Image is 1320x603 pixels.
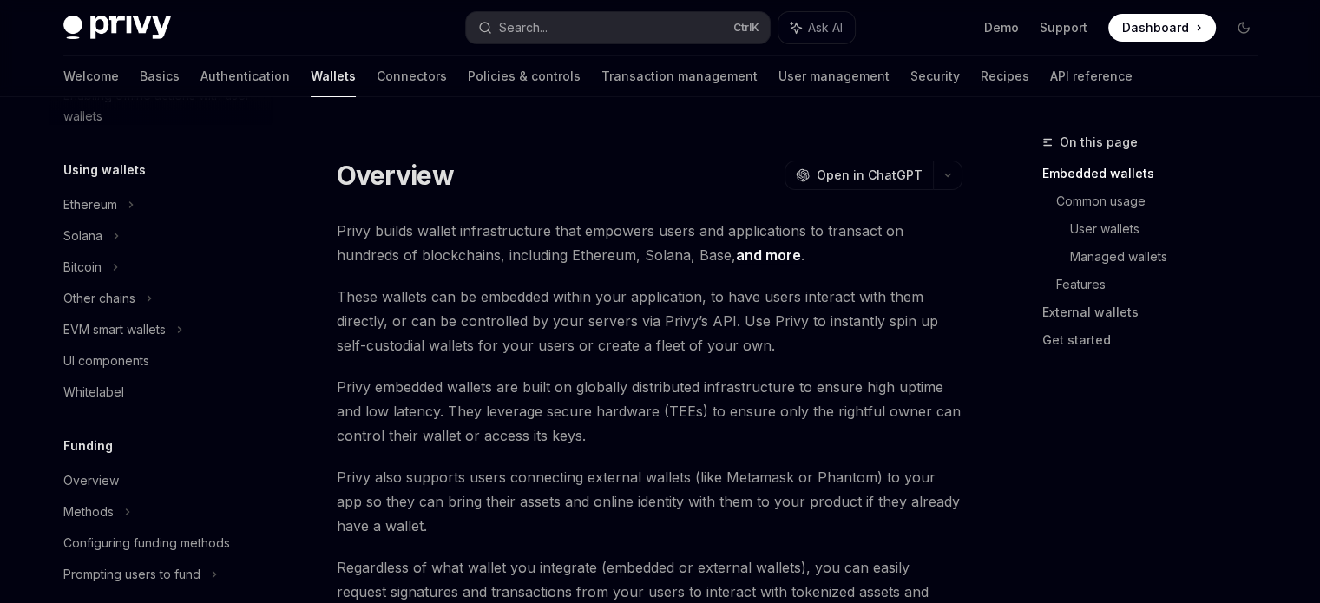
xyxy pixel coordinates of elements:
div: Prompting users to fund [63,564,200,585]
a: Authentication [200,56,290,97]
a: Support [1040,19,1087,36]
a: UI components [49,345,272,377]
a: Wallets [311,56,356,97]
span: Privy also supports users connecting external wallets (like Metamask or Phantom) to your app so t... [337,465,962,538]
span: Ask AI [808,19,843,36]
div: Overview [63,470,119,491]
button: Toggle dark mode [1230,14,1258,42]
a: Dashboard [1108,14,1216,42]
div: Whitelabel [63,382,124,403]
a: Connectors [377,56,447,97]
span: Privy builds wallet infrastructure that empowers users and applications to transact on hundreds o... [337,219,962,267]
a: Transaction management [601,56,758,97]
a: Basics [140,56,180,97]
span: Open in ChatGPT [817,167,923,184]
a: Embedded wallets [1042,160,1271,187]
a: User management [778,56,890,97]
div: Bitcoin [63,257,102,278]
a: Whitelabel [49,377,272,408]
div: Configuring funding methods [63,533,230,554]
a: API reference [1050,56,1133,97]
span: Dashboard [1122,19,1189,36]
a: and more [736,246,801,265]
a: Welcome [63,56,119,97]
div: Ethereum [63,194,117,215]
h5: Using wallets [63,160,146,180]
div: UI components [63,351,149,371]
span: Privy embedded wallets are built on globally distributed infrastructure to ensure high uptime and... [337,375,962,448]
div: Solana [63,226,102,246]
h1: Overview [337,160,454,191]
a: User wallets [1070,215,1271,243]
button: Ask AI [778,12,855,43]
a: Configuring funding methods [49,528,272,559]
div: Methods [63,501,114,522]
button: Open in ChatGPT [785,161,933,190]
a: Get started [1042,326,1271,354]
a: Policies & controls [468,56,581,97]
a: Overview [49,465,272,496]
span: These wallets can be embedded within your application, to have users interact with them directly,... [337,285,962,357]
a: Features [1056,271,1271,298]
div: EVM smart wallets [63,319,166,340]
a: Demo [984,19,1019,36]
button: Search...CtrlK [466,12,770,43]
div: Other chains [63,288,135,309]
img: dark logo [63,16,171,40]
a: External wallets [1042,298,1271,326]
a: Managed wallets [1070,243,1271,271]
a: Common usage [1056,187,1271,215]
a: Security [910,56,960,97]
div: Search... [499,17,548,38]
span: On this page [1060,132,1138,153]
span: Ctrl K [733,21,759,35]
a: Recipes [981,56,1029,97]
h5: Funding [63,436,113,456]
